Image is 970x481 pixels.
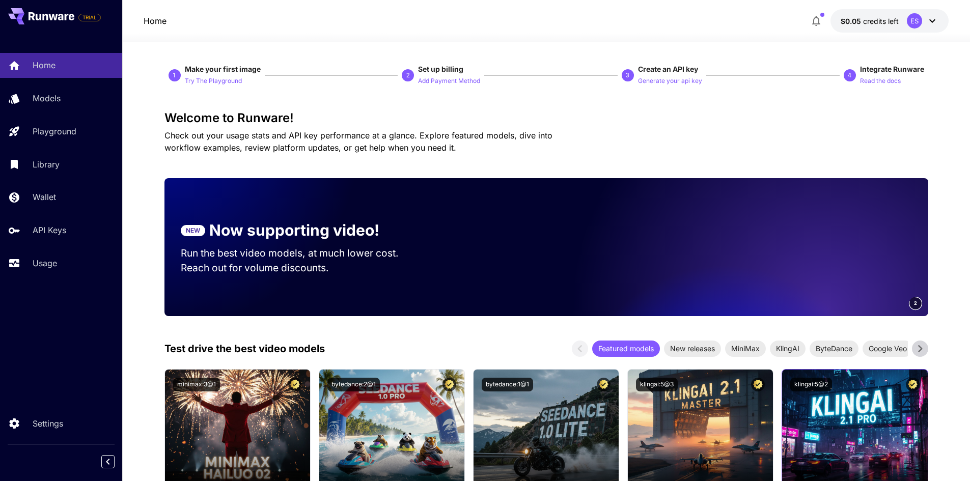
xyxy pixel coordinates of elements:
[906,378,920,391] button: Certified Model – Vetted for best performance and includes a commercial license.
[181,246,418,261] p: Run the best video models, at much lower cost.
[770,341,806,357] div: KlingAI
[418,74,480,87] button: Add Payment Method
[907,13,922,29] div: ES
[327,378,380,391] button: bytedance:2@1
[186,226,200,235] p: NEW
[209,219,379,242] p: Now supporting video!
[863,341,913,357] div: Google Veo
[848,71,851,80] p: 4
[841,17,863,25] span: $0.05
[109,452,122,471] div: Collapse sidebar
[33,257,57,269] p: Usage
[181,261,418,275] p: Reach out for volume discounts.
[164,341,325,356] p: Test drive the best video models
[597,378,611,391] button: Certified Model – Vetted for best performance and includes a commercial license.
[144,15,167,27] a: Home
[173,378,220,391] button: minimax:3@1
[770,343,806,354] span: KlingAI
[841,16,899,26] div: $0.05
[185,76,242,86] p: Try The Playground
[164,111,928,125] h3: Welcome to Runware!
[173,71,176,80] p: 1
[725,341,766,357] div: MiniMax
[860,74,901,87] button: Read the docs
[914,299,917,307] span: 2
[442,378,456,391] button: Certified Model – Vetted for best performance and includes a commercial license.
[810,343,858,354] span: ByteDance
[751,378,765,391] button: Certified Model – Vetted for best performance and includes a commercial license.
[33,417,63,430] p: Settings
[860,65,924,73] span: Integrate Runware
[33,224,66,236] p: API Keys
[860,76,901,86] p: Read the docs
[101,455,115,468] button: Collapse sidebar
[482,378,533,391] button: bytedance:1@1
[164,130,552,153] span: Check out your usage stats and API key performance at a glance. Explore featured models, dive int...
[830,9,949,33] button: $0.05ES
[790,378,832,391] button: klingai:5@2
[418,76,480,86] p: Add Payment Method
[79,14,100,21] span: TRIAL
[78,11,101,23] span: Add your payment card to enable full platform functionality.
[288,378,302,391] button: Certified Model – Vetted for best performance and includes a commercial license.
[33,92,61,104] p: Models
[406,71,410,80] p: 2
[33,125,76,137] p: Playground
[636,378,678,391] button: klingai:5@3
[626,71,629,80] p: 3
[185,65,261,73] span: Make your first image
[592,343,660,354] span: Featured models
[418,65,463,73] span: Set up billing
[638,74,702,87] button: Generate your api key
[592,341,660,357] div: Featured models
[664,341,721,357] div: New releases
[664,343,721,354] span: New releases
[33,158,60,171] p: Library
[33,59,56,71] p: Home
[863,17,899,25] span: credits left
[33,191,56,203] p: Wallet
[810,341,858,357] div: ByteDance
[863,343,913,354] span: Google Veo
[185,74,242,87] button: Try The Playground
[725,343,766,354] span: MiniMax
[638,76,702,86] p: Generate your api key
[638,65,698,73] span: Create an API key
[144,15,167,27] nav: breadcrumb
